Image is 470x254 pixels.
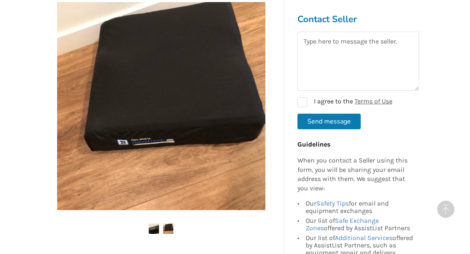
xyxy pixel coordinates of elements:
a: Terms of Use [355,97,392,105]
img: geo-matrix™ hybrid deep the geo-matrix™ hybrid deep cushion is often used to provide comfort for ... [163,224,173,234]
img: geo-matrix™ hybrid deep the geo-matrix™ hybrid deep cushion is often used to provide comfort for ... [57,2,265,210]
a: Safety Tips [316,199,349,207]
p: When you contact a Seller using this form, you will be sharing your email address with them. We s... [297,156,415,193]
h3: Contact Seller [297,14,419,25]
a: Safe Exchange Zones [306,217,379,232]
div: Our list of offered by AssistList Partners [306,216,415,233]
button: Send message [297,114,361,129]
a: Additional Services [335,234,392,242]
label: I agree to the [297,97,392,107]
div: Our for email and equipment exchanges [306,200,415,216]
img: geo-matrix™ hybrid deep the geo-matrix™ hybrid deep cushion is often used to provide comfort for ... [149,224,159,234]
b: Guidelines [297,140,330,148]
